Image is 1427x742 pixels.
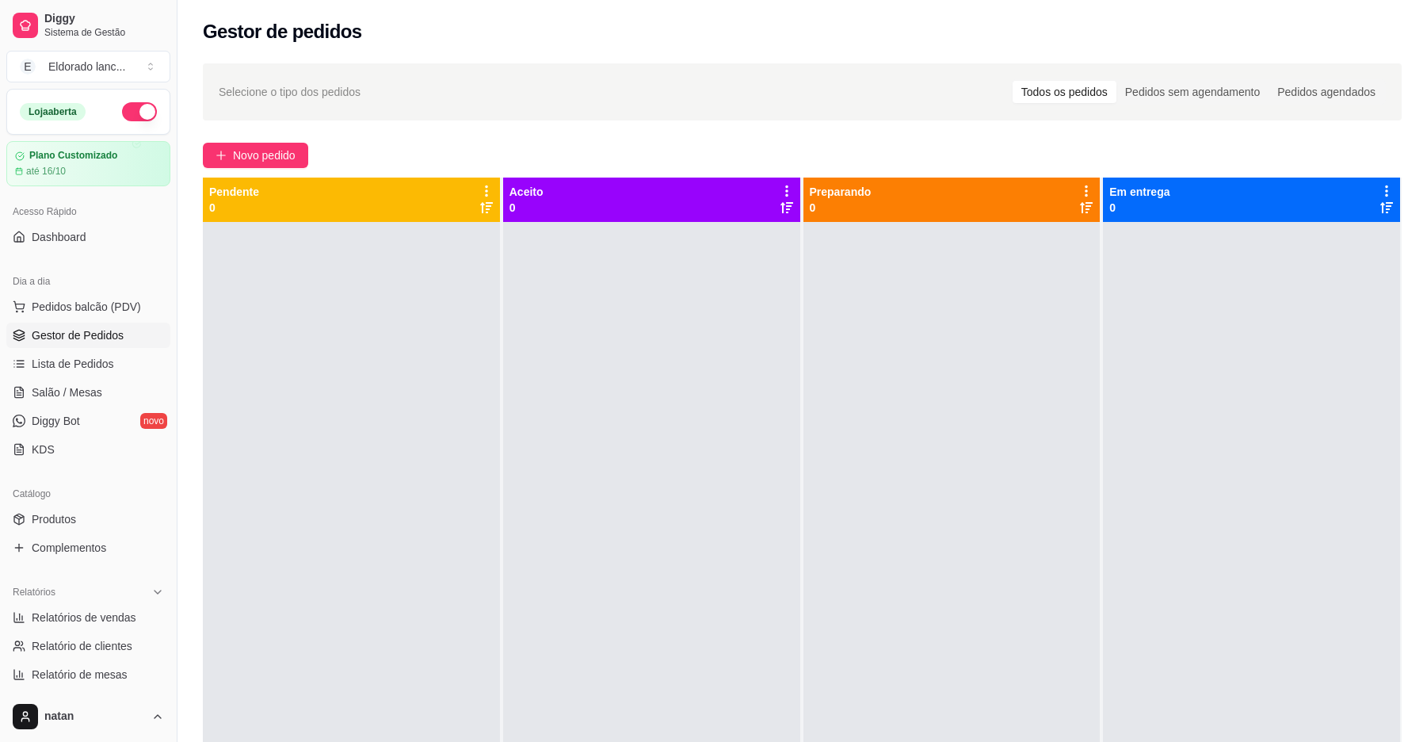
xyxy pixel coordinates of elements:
a: Diggy Botnovo [6,408,170,434]
span: Dashboard [32,229,86,245]
p: 0 [810,200,872,216]
span: Relatórios [13,586,55,599]
article: Plano Customizado [29,150,117,162]
button: natan [6,698,170,736]
div: Catálogo [6,481,170,507]
button: Select a team [6,51,170,82]
p: Pendente [209,184,259,200]
span: Gestor de Pedidos [32,327,124,343]
div: Pedidos agendados [1269,81,1384,103]
div: Dia a dia [6,269,170,294]
a: Plano Customizadoaté 16/10 [6,141,170,186]
p: Em entrega [1109,184,1169,200]
span: natan [44,709,145,724]
span: Relatórios de vendas [32,610,136,625]
a: Lista de Pedidos [6,351,170,377]
div: Pedidos sem agendamento [1116,81,1269,103]
div: Acesso Rápido [6,199,170,224]
span: Complementos [32,540,106,556]
a: DiggySistema de Gestão [6,6,170,44]
div: Todos os pedidos [1013,81,1116,103]
p: 0 [509,200,544,216]
span: Diggy [44,12,164,26]
span: Lista de Pedidos [32,356,114,372]
p: 0 [1109,200,1169,216]
p: Aceito [509,184,544,200]
a: Relatórios de vendas [6,605,170,630]
a: Complementos [6,535,170,560]
span: Salão / Mesas [32,384,102,400]
a: KDS [6,437,170,462]
a: Dashboard [6,224,170,250]
h2: Gestor de pedidos [203,19,362,44]
div: Eldorado lanc ... [48,59,125,75]
span: Pedidos balcão (PDV) [32,299,141,315]
span: Relatório de mesas [32,667,128,683]
a: Relatório de mesas [6,662,170,687]
p: 0 [209,200,259,216]
span: Diggy Bot [32,413,80,429]
span: Relatório de clientes [32,638,132,654]
span: Produtos [32,511,76,527]
a: Produtos [6,507,170,532]
div: Loja aberta [20,103,86,120]
span: E [20,59,36,75]
article: até 16/10 [26,165,66,178]
button: Pedidos balcão (PDV) [6,294,170,319]
span: Sistema de Gestão [44,26,164,39]
button: Alterar Status [122,102,157,121]
span: plus [216,150,227,161]
span: Selecione o tipo dos pedidos [219,83,361,101]
button: Novo pedido [203,143,308,168]
a: Relatório de fidelidadenovo [6,690,170,716]
a: Gestor de Pedidos [6,323,170,348]
p: Preparando [810,184,872,200]
a: Relatório de clientes [6,633,170,659]
a: Salão / Mesas [6,380,170,405]
span: Novo pedido [233,147,296,164]
span: KDS [32,442,55,457]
